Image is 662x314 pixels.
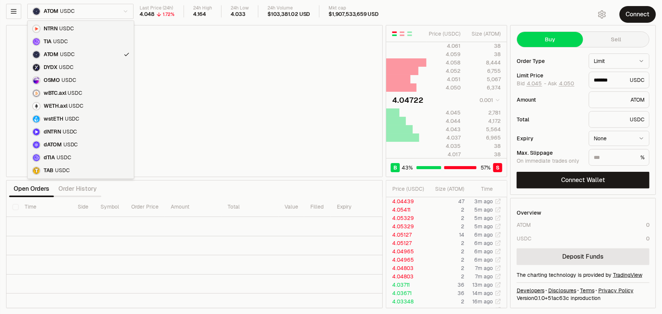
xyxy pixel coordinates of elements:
span: USDC [53,38,68,45]
img: DYDX Logo [33,64,40,71]
img: dTIA Logo [33,154,40,161]
span: USDC [69,103,83,110]
img: dATOM Logo [33,141,40,148]
span: USDC [55,167,69,174]
span: USDC [65,116,79,122]
img: wstETH Logo [33,116,40,122]
img: wBTC.axl Logo [33,90,40,97]
span: USDC [63,141,78,148]
span: wBTC.axl [44,90,66,97]
span: USDC [63,129,77,135]
span: ATOM [44,51,58,58]
img: dNTRN Logo [33,129,40,135]
span: OSMO [44,77,60,84]
img: NTRN Logo [33,25,40,32]
img: ATOM Logo [33,51,40,58]
span: wstETH [44,116,63,122]
span: TIA [44,38,52,45]
span: WETH.axl [44,103,68,110]
img: TIA Logo [33,38,40,45]
img: OSMO Logo [33,77,40,84]
span: DYDX [44,64,57,71]
span: TAB [44,167,53,174]
span: NTRN [44,25,58,32]
span: dNTRN [44,129,61,135]
span: USDC [61,77,76,84]
span: dATOM [44,141,62,148]
span: USDC [59,64,73,71]
span: USDC [59,25,74,32]
span: dTIA [44,154,55,161]
span: USDC [68,90,82,97]
img: TAB Logo [33,167,40,174]
span: USDC [60,51,74,58]
span: USDC [57,154,71,161]
img: WETH.axl Logo [33,103,40,110]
